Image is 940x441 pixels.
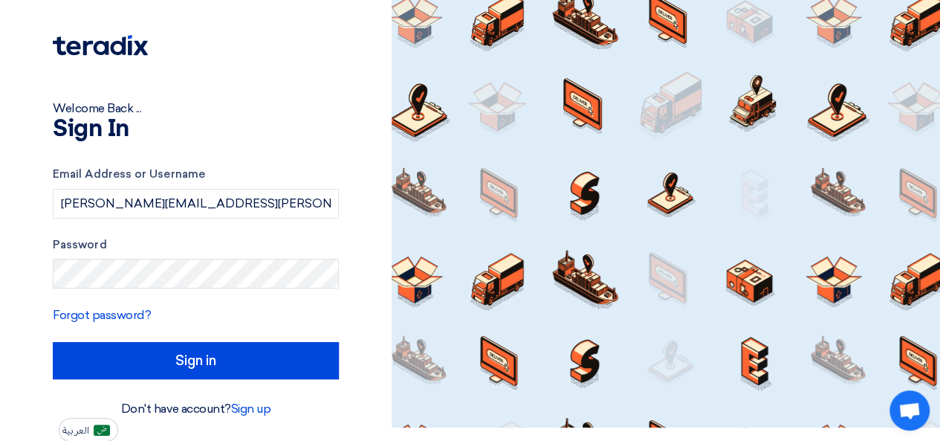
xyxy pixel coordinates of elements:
[231,402,271,416] a: Sign up
[53,166,339,183] label: Email Address or Username
[53,35,148,56] img: Teradix logo
[53,236,339,254] label: Password
[53,308,151,322] a: Forgot password?
[94,425,110,436] img: ar-AR.png
[62,425,89,436] span: العربية
[53,189,339,219] input: Enter your business email or username
[53,342,339,379] input: Sign in
[53,118,339,141] h1: Sign In
[53,400,339,418] div: Don't have account?
[889,390,930,431] div: Open chat
[53,100,339,118] div: Welcome Back ...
